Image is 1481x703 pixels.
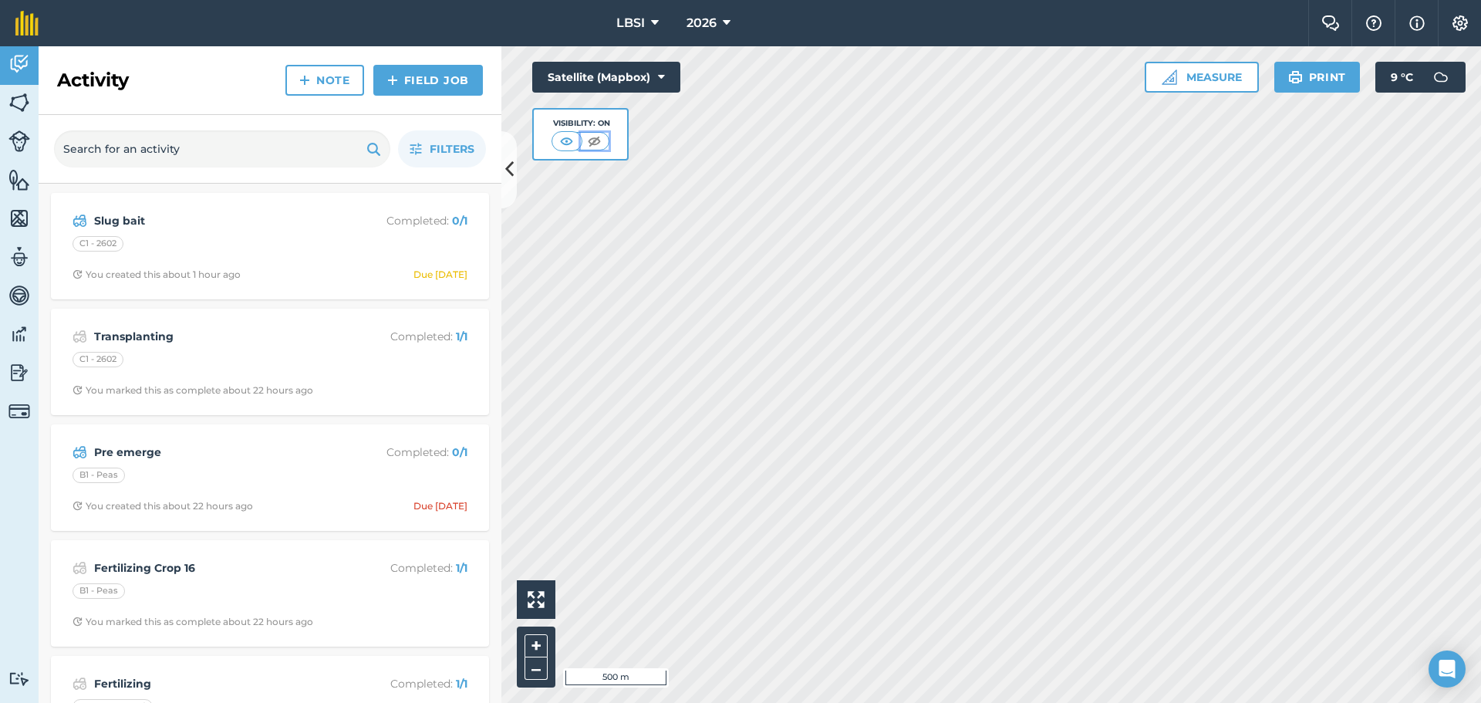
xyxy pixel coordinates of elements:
span: Filters [430,140,474,157]
div: Open Intercom Messenger [1429,651,1466,688]
img: svg+xml;base64,PD94bWwgdmVyc2lvbj0iMS4wIiBlbmNvZGluZz0idXRmLTgiPz4KPCEtLSBHZW5lcmF0b3I6IEFkb2JlIE... [8,401,30,422]
img: A cog icon [1451,15,1469,31]
img: Two speech bubbles overlapping with the left bubble in the forefront [1321,15,1340,31]
img: A question mark icon [1365,15,1383,31]
img: Clock with arrow pointing clockwise [73,385,83,395]
a: Field Job [373,65,483,96]
strong: 0 / 1 [452,445,467,459]
p: Completed : [345,444,467,461]
img: svg+xml;base64,PD94bWwgdmVyc2lvbj0iMS4wIiBlbmNvZGluZz0idXRmLTgiPz4KPCEtLSBHZW5lcmF0b3I6IEFkb2JlIE... [73,211,87,230]
img: svg+xml;base64,PD94bWwgdmVyc2lvbj0iMS4wIiBlbmNvZGluZz0idXRmLTgiPz4KPCEtLSBHZW5lcmF0b3I6IEFkb2JlIE... [8,52,30,76]
img: svg+xml;base64,PHN2ZyB4bWxucz0iaHR0cDovL3d3dy53My5vcmcvMjAwMC9zdmciIHdpZHRoPSI1NiIgaGVpZ2h0PSI2MC... [8,168,30,191]
img: Clock with arrow pointing clockwise [73,617,83,627]
img: Ruler icon [1162,69,1177,85]
button: Print [1274,62,1361,93]
strong: 1 / 1 [456,677,467,691]
img: svg+xml;base64,PD94bWwgdmVyc2lvbj0iMS4wIiBlbmNvZGluZz0idXRmLTgiPz4KPCEtLSBHZW5lcmF0b3I6IEFkb2JlIE... [73,327,87,346]
div: You created this about 22 hours ago [73,500,253,512]
strong: 1 / 1 [456,330,467,343]
p: Completed : [345,328,467,345]
div: C1 - 2602 [73,352,123,367]
span: LBSI [616,14,645,32]
img: svg+xml;base64,PHN2ZyB4bWxucz0iaHR0cDovL3d3dy53My5vcmcvMjAwMC9zdmciIHdpZHRoPSIxNyIgaGVpZ2h0PSIxNy... [1409,14,1425,32]
input: Search for an activity [54,130,390,167]
a: Fertilizing Crop 16Completed: 1/1B1 - PeasClock with arrow pointing clockwiseYou marked this as c... [60,549,480,637]
strong: Transplanting [94,328,339,345]
button: Filters [398,130,486,167]
a: Note [285,65,364,96]
img: svg+xml;base64,PD94bWwgdmVyc2lvbj0iMS4wIiBlbmNvZGluZz0idXRmLTgiPz4KPCEtLSBHZW5lcmF0b3I6IEFkb2JlIE... [8,361,30,384]
div: B1 - Peas [73,468,125,483]
img: svg+xml;base64,PD94bWwgdmVyc2lvbj0iMS4wIiBlbmNvZGluZz0idXRmLTgiPz4KPCEtLSBHZW5lcmF0b3I6IEFkb2JlIE... [73,559,87,577]
img: svg+xml;base64,PD94bWwgdmVyc2lvbj0iMS4wIiBlbmNvZGluZz0idXRmLTgiPz4KPCEtLSBHZW5lcmF0b3I6IEFkb2JlIE... [8,130,30,152]
img: svg+xml;base64,PD94bWwgdmVyc2lvbj0iMS4wIiBlbmNvZGluZz0idXRmLTgiPz4KPCEtLSBHZW5lcmF0b3I6IEFkb2JlIE... [1425,62,1456,93]
button: 9 °C [1375,62,1466,93]
div: You marked this as complete about 22 hours ago [73,616,313,628]
strong: Fertilizing [94,675,339,692]
a: Slug baitCompleted: 0/1C1 - 2602Clock with arrow pointing clockwiseYou created this about 1 hour ... [60,202,480,290]
img: svg+xml;base64,PHN2ZyB4bWxucz0iaHR0cDovL3d3dy53My5vcmcvMjAwMC9zdmciIHdpZHRoPSI1NiIgaGVpZ2h0PSI2MC... [8,91,30,114]
img: svg+xml;base64,PD94bWwgdmVyc2lvbj0iMS4wIiBlbmNvZGluZz0idXRmLTgiPz4KPCEtLSBHZW5lcmF0b3I6IEFkb2JlIE... [8,671,30,686]
div: Visibility: On [552,117,610,130]
img: Clock with arrow pointing clockwise [73,501,83,511]
button: – [525,657,548,680]
img: svg+xml;base64,PHN2ZyB4bWxucz0iaHR0cDovL3d3dy53My5vcmcvMjAwMC9zdmciIHdpZHRoPSIxNCIgaGVpZ2h0PSIyNC... [299,71,310,90]
img: svg+xml;base64,PD94bWwgdmVyc2lvbj0iMS4wIiBlbmNvZGluZz0idXRmLTgiPz4KPCEtLSBHZW5lcmF0b3I6IEFkb2JlIE... [73,674,87,693]
span: 9 ° C [1391,62,1413,93]
img: svg+xml;base64,PHN2ZyB4bWxucz0iaHR0cDovL3d3dy53My5vcmcvMjAwMC9zdmciIHdpZHRoPSIxNCIgaGVpZ2h0PSIyNC... [387,71,398,90]
div: You created this about 1 hour ago [73,269,241,281]
img: svg+xml;base64,PHN2ZyB4bWxucz0iaHR0cDovL3d3dy53My5vcmcvMjAwMC9zdmciIHdpZHRoPSI1NiIgaGVpZ2h0PSI2MC... [8,207,30,230]
img: svg+xml;base64,PD94bWwgdmVyc2lvbj0iMS4wIiBlbmNvZGluZz0idXRmLTgiPz4KPCEtLSBHZW5lcmF0b3I6IEFkb2JlIE... [8,284,30,307]
strong: Slug bait [94,212,339,229]
img: svg+xml;base64,PHN2ZyB4bWxucz0iaHR0cDovL3d3dy53My5vcmcvMjAwMC9zdmciIHdpZHRoPSIxOSIgaGVpZ2h0PSIyNC... [1288,68,1303,86]
button: + [525,634,548,657]
img: svg+xml;base64,PHN2ZyB4bWxucz0iaHR0cDovL3d3dy53My5vcmcvMjAwMC9zdmciIHdpZHRoPSI1MCIgaGVpZ2h0PSI0MC... [557,134,576,149]
button: Measure [1145,62,1259,93]
img: svg+xml;base64,PD94bWwgdmVyc2lvbj0iMS4wIiBlbmNvZGluZz0idXRmLTgiPz4KPCEtLSBHZW5lcmF0b3I6IEFkb2JlIE... [8,245,30,269]
p: Completed : [345,559,467,576]
img: svg+xml;base64,PD94bWwgdmVyc2lvbj0iMS4wIiBlbmNvZGluZz0idXRmLTgiPz4KPCEtLSBHZW5lcmF0b3I6IEFkb2JlIE... [73,443,87,461]
strong: Fertilizing Crop 16 [94,559,339,576]
img: svg+xml;base64,PD94bWwgdmVyc2lvbj0iMS4wIiBlbmNvZGluZz0idXRmLTgiPz4KPCEtLSBHZW5lcmF0b3I6IEFkb2JlIE... [8,323,30,346]
div: C1 - 2602 [73,236,123,252]
button: Satellite (Mapbox) [532,62,680,93]
div: B1 - Peas [73,583,125,599]
strong: 0 / 1 [452,214,467,228]
img: Clock with arrow pointing clockwise [73,269,83,279]
a: TransplantingCompleted: 1/1C1 - 2602Clock with arrow pointing clockwiseYou marked this as complet... [60,318,480,406]
h2: Activity [57,68,129,93]
p: Completed : [345,212,467,229]
p: Completed : [345,675,467,692]
div: You marked this as complete about 22 hours ago [73,384,313,397]
img: svg+xml;base64,PHN2ZyB4bWxucz0iaHR0cDovL3d3dy53My5vcmcvMjAwMC9zdmciIHdpZHRoPSI1MCIgaGVpZ2h0PSI0MC... [585,134,604,149]
strong: 1 / 1 [456,561,467,575]
div: Due [DATE] [413,500,467,512]
div: Due [DATE] [413,269,467,281]
a: Pre emergeCompleted: 0/1B1 - PeasClock with arrow pointing clockwiseYou created this about 22 hou... [60,434,480,522]
span: 2026 [687,14,717,32]
img: fieldmargin Logo [15,11,39,35]
strong: Pre emerge [94,444,339,461]
img: Four arrows, one pointing top left, one top right, one bottom right and the last bottom left [528,591,545,608]
img: svg+xml;base64,PHN2ZyB4bWxucz0iaHR0cDovL3d3dy53My5vcmcvMjAwMC9zdmciIHdpZHRoPSIxOSIgaGVpZ2h0PSIyNC... [366,140,381,158]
